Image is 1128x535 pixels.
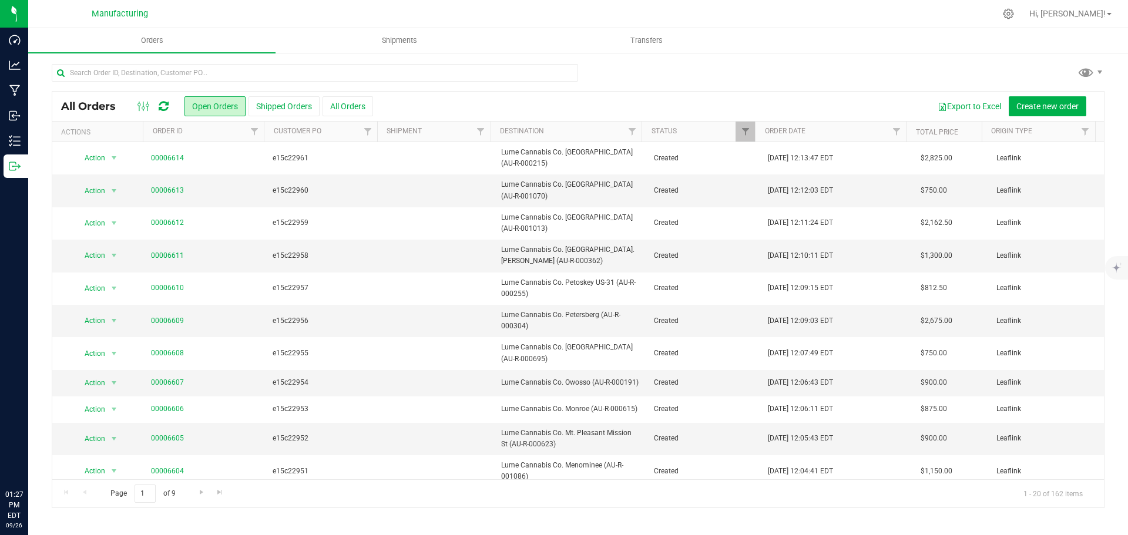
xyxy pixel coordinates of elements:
span: Leaflink [996,466,1097,477]
button: Export to Excel [930,96,1009,116]
span: select [107,247,122,264]
span: $900.00 [921,377,947,388]
span: Lume Cannabis Co. Owosso (AU-R-000191) [501,377,639,388]
span: Lume Cannabis Co. Monroe (AU-R-000615) [501,403,639,415]
div: Actions [61,128,139,136]
span: Leaflink [996,153,1097,164]
span: $900.00 [921,433,947,444]
div: Manage settings [1001,8,1016,19]
inline-svg: Inventory [9,135,21,147]
span: e15c22958 [273,250,373,261]
span: Action [75,280,106,297]
a: Go to the next page [193,484,210,500]
span: Leaflink [996,433,1097,444]
a: Orders [28,28,276,53]
span: Create new order [1016,102,1079,111]
inline-svg: Analytics [9,59,21,71]
span: Lume Cannabis Co. [GEOGRAPHIC_DATA] (AU-R-001070) [501,179,639,201]
span: [DATE] 12:06:43 EDT [768,377,833,388]
span: Lume Cannabis Co. [GEOGRAPHIC_DATA] (AU-R-001013) [501,212,639,234]
span: Created [654,433,754,444]
span: select [107,401,122,418]
span: $2,675.00 [921,315,952,327]
span: e15c22956 [273,315,373,327]
span: e15c22952 [273,433,373,444]
span: Lume Cannabis Co. Menominee (AU-R-001086) [501,460,639,482]
span: Leaflink [996,403,1097,415]
span: select [107,345,122,362]
a: 00006609 [151,315,184,327]
a: Filter [622,122,642,142]
inline-svg: Inbound [9,110,21,122]
a: 00006605 [151,433,184,444]
a: Origin Type [991,127,1032,135]
a: 00006613 [151,185,184,196]
span: e15c22960 [273,185,373,196]
span: Action [75,463,106,479]
iframe: Resource center [12,441,47,476]
a: 00006611 [151,250,184,261]
span: Created [654,185,754,196]
span: Lume Cannabis Co. [GEOGRAPHIC_DATA] (AU-R-000215) [501,147,639,169]
p: 01:27 PM EDT [5,489,23,521]
span: Created [654,377,754,388]
span: Lume Cannabis Co. [GEOGRAPHIC_DATA] (AU-R-000695) [501,342,639,364]
a: Filter [887,122,906,142]
span: Leaflink [996,185,1097,196]
span: Action [75,183,106,199]
span: $875.00 [921,403,947,415]
span: select [107,375,122,391]
span: $1,300.00 [921,250,952,261]
a: 00006608 [151,348,184,359]
span: Leaflink [996,315,1097,327]
span: [DATE] 12:10:11 EDT [768,250,833,261]
a: 00006610 [151,282,184,294]
a: Customer PO [274,127,321,135]
span: $750.00 [921,185,947,196]
input: Search Order ID, Destination, Customer PO... [52,64,578,82]
span: Leaflink [996,217,1097,228]
span: Lume Cannabis Co. Petersberg (AU-R-000304) [501,309,639,332]
button: Create new order [1009,96,1086,116]
span: [DATE] 12:07:49 EDT [768,348,833,359]
span: Orders [125,35,179,46]
span: Action [75,312,106,329]
span: Action [75,375,106,391]
button: Shipped Orders [249,96,320,116]
span: [DATE] 12:13:47 EDT [768,153,833,164]
a: Filter [244,122,264,142]
a: 00006614 [151,153,184,164]
span: [DATE] 12:11:24 EDT [768,217,833,228]
span: Action [75,150,106,166]
span: $1,150.00 [921,466,952,477]
span: select [107,280,122,297]
span: select [107,150,122,166]
span: $2,162.50 [921,217,952,228]
input: 1 [135,484,156,503]
span: e15c22951 [273,466,373,477]
button: All Orders [323,96,373,116]
span: Leaflink [996,348,1097,359]
span: Leaflink [996,282,1097,294]
span: select [107,183,122,199]
span: [DATE] 12:09:15 EDT [768,282,833,294]
span: select [107,463,122,479]
span: e15c22959 [273,217,373,228]
span: Manufacturing [92,9,148,19]
inline-svg: Dashboard [9,34,21,46]
span: Created [654,282,754,294]
a: Transfers [523,28,770,53]
span: Action [75,247,106,264]
span: Leaflink [996,377,1097,388]
button: Open Orders [184,96,246,116]
a: Shipment [387,127,422,135]
a: Destination [500,127,544,135]
span: e15c22961 [273,153,373,164]
inline-svg: Manufacturing [9,85,21,96]
span: Action [75,215,106,231]
span: e15c22953 [273,403,373,415]
span: select [107,430,122,447]
span: Created [654,250,754,261]
span: [DATE] 12:05:43 EDT [768,433,833,444]
a: 00006612 [151,217,184,228]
